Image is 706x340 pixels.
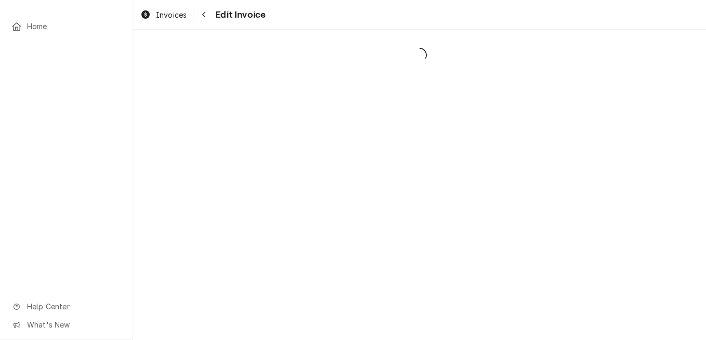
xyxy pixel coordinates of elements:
[133,44,706,66] span: Loading...
[6,18,126,35] a: Home
[212,8,266,22] span: Edit Invoice
[136,6,191,23] a: Invoices
[27,301,120,312] span: Help Center
[6,316,126,333] a: Go to What's New
[195,6,212,23] button: Navigate back
[27,319,120,330] span: What's New
[156,9,187,20] span: Invoices
[27,21,121,32] span: Home
[6,298,126,315] a: Go to Help Center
